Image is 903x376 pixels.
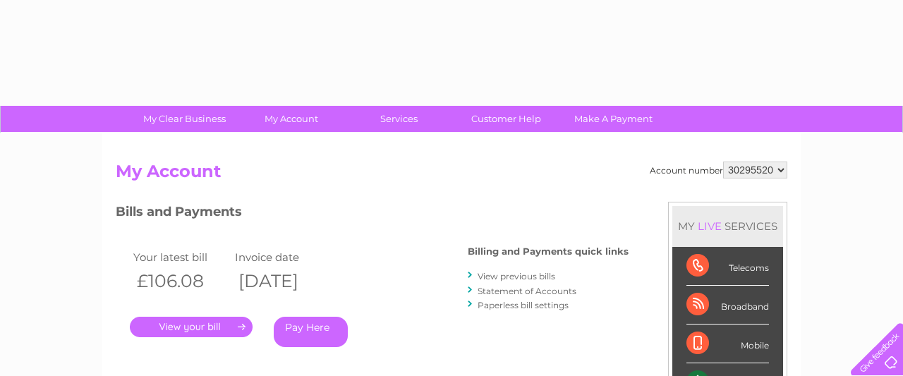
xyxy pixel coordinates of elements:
th: £106.08 [130,267,231,296]
td: Invoice date [231,248,333,267]
div: Account number [650,162,787,178]
a: My Account [234,106,350,132]
a: My Clear Business [126,106,243,132]
h3: Bills and Payments [116,202,629,226]
a: Make A Payment [555,106,672,132]
th: [DATE] [231,267,333,296]
div: Broadband [686,286,769,325]
a: View previous bills [478,271,555,281]
td: Your latest bill [130,248,231,267]
div: Mobile [686,325,769,363]
a: Services [341,106,457,132]
a: Customer Help [448,106,564,132]
a: Pay Here [274,317,348,347]
div: MY SERVICES [672,206,783,246]
h2: My Account [116,162,787,188]
a: . [130,317,253,337]
div: LIVE [695,219,725,233]
a: Paperless bill settings [478,300,569,310]
h4: Billing and Payments quick links [468,246,629,257]
a: Statement of Accounts [478,286,576,296]
div: Telecoms [686,247,769,286]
